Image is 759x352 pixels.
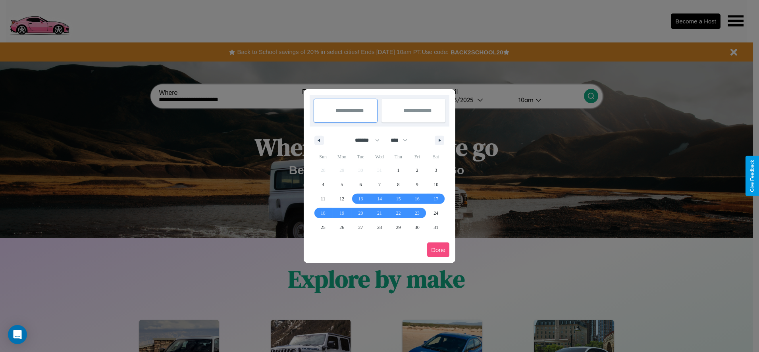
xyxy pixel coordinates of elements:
[332,192,351,206] button: 12
[408,220,426,235] button: 30
[314,177,332,192] button: 4
[358,220,363,235] span: 27
[427,192,445,206] button: 17
[370,192,389,206] button: 14
[377,220,382,235] span: 28
[396,192,401,206] span: 15
[427,206,445,220] button: 24
[416,163,418,177] span: 2
[351,150,370,163] span: Tue
[433,192,438,206] span: 17
[370,177,389,192] button: 7
[397,177,399,192] span: 8
[339,220,344,235] span: 26
[321,220,326,235] span: 25
[377,206,382,220] span: 21
[314,192,332,206] button: 11
[427,220,445,235] button: 31
[415,192,420,206] span: 16
[339,192,344,206] span: 12
[351,177,370,192] button: 6
[314,220,332,235] button: 25
[351,220,370,235] button: 27
[408,192,426,206] button: 16
[408,177,426,192] button: 9
[341,177,343,192] span: 5
[433,220,438,235] span: 31
[351,192,370,206] button: 13
[322,177,324,192] span: 4
[321,206,326,220] span: 18
[396,206,401,220] span: 22
[358,192,363,206] span: 13
[370,150,389,163] span: Wed
[370,206,389,220] button: 21
[389,177,408,192] button: 8
[358,206,363,220] span: 20
[370,220,389,235] button: 28
[332,220,351,235] button: 26
[332,206,351,220] button: 19
[389,192,408,206] button: 15
[389,163,408,177] button: 1
[416,177,418,192] span: 9
[332,177,351,192] button: 5
[389,150,408,163] span: Thu
[396,220,401,235] span: 29
[427,242,449,257] button: Done
[339,206,344,220] span: 19
[389,206,408,220] button: 22
[397,163,399,177] span: 1
[314,150,332,163] span: Sun
[314,206,332,220] button: 18
[427,177,445,192] button: 10
[435,163,437,177] span: 3
[433,177,438,192] span: 10
[351,206,370,220] button: 20
[377,192,382,206] span: 14
[415,206,420,220] span: 23
[415,220,420,235] span: 30
[408,150,426,163] span: Fri
[408,206,426,220] button: 23
[408,163,426,177] button: 2
[433,206,438,220] span: 24
[332,150,351,163] span: Mon
[378,177,381,192] span: 7
[427,150,445,163] span: Sat
[389,220,408,235] button: 29
[8,325,27,344] div: Open Intercom Messenger
[360,177,362,192] span: 6
[427,163,445,177] button: 3
[749,160,755,192] div: Give Feedback
[321,192,326,206] span: 11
